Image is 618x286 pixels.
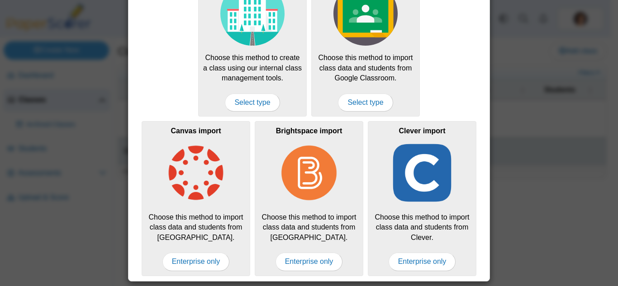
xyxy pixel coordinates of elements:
span: Select type [338,94,393,112]
img: class-type-canvas.png [164,141,228,205]
span: Enterprise only [389,253,456,271]
div: Choose this method to import class data and students from [GEOGRAPHIC_DATA]. [255,121,363,276]
div: Choose this method to import class data and students from [GEOGRAPHIC_DATA]. [142,121,250,276]
img: class-type-clever.png [390,141,454,205]
div: Choose this method to import class data and students from Clever. [368,121,476,276]
span: Enterprise only [276,253,343,271]
b: Canvas import [171,127,221,135]
b: Brightspace import [276,127,342,135]
img: class-type-brightspace.png [277,141,341,205]
span: Enterprise only [162,253,230,271]
span: Select type [225,94,280,112]
b: Clever import [399,127,445,135]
